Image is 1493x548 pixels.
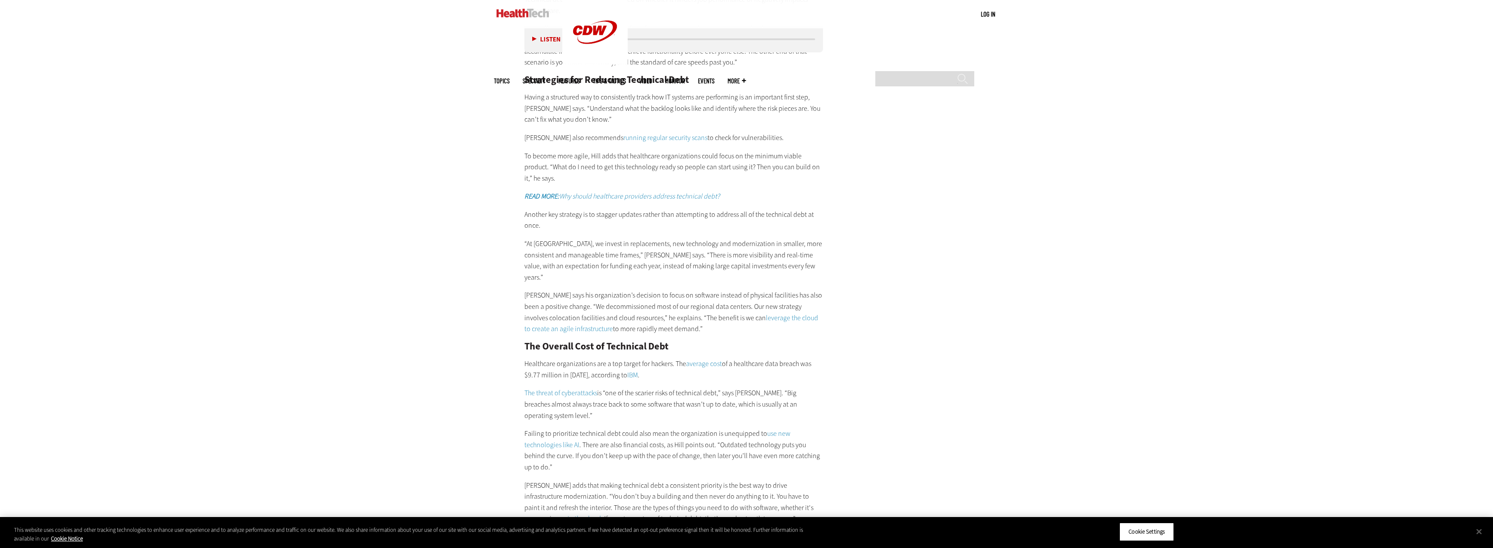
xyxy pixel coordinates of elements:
[981,10,995,19] div: User menu
[524,209,823,231] p: Another key strategy is to stagger updates rather than attempting to address all of the technical...
[524,151,823,184] p: To become more agile, Hill adds that healthcare organizations could focus on the minimum viable p...
[523,78,545,84] span: Specialty
[981,10,995,18] a: Log in
[524,92,823,125] p: Having a structured way to consistently track how IT systems are performing is an important first...
[524,387,823,421] p: is “one of the scarier risks of technical debt,” says [PERSON_NAME]. “Big breaches almost always ...
[524,480,823,524] p: [PERSON_NAME] adds that making technical debt a consistent priority is the best way to drive infr...
[558,78,580,84] a: Features
[686,359,722,368] a: average cost
[524,358,823,380] p: Healthcare organizations are a top target for hackers. The of a healthcare data breach was $9.77 ...
[524,132,823,144] p: [PERSON_NAME] also recommends to check for vulnerabilities.
[593,78,626,84] a: Tips & Tactics
[639,78,652,84] a: Video
[524,342,823,351] h2: The Overall Cost of Technical Debt
[14,526,821,543] div: This website uses cookies and other tracking technologies to enhance user experience and to analy...
[524,192,559,201] strong: READ MORE:
[524,238,823,283] p: “At [GEOGRAPHIC_DATA], we invest in replacements, new technology and modernization in smaller, mo...
[1119,523,1174,541] button: Cookie Settings
[728,78,746,84] span: More
[524,388,597,397] a: The threat of cyberattacks
[494,78,510,84] span: Topics
[524,428,823,473] p: Failing to prioritize technical debt could also mean the organization is unequipped to . There ar...
[568,514,601,523] a: in the cloud
[562,58,628,67] a: CDW
[524,429,790,449] a: use new technologies like AI
[665,78,685,84] a: MonITor
[524,290,823,334] p: [PERSON_NAME] says his organization’s decision to focus on software instead of physical facilitie...
[627,370,638,380] a: IBM
[497,9,549,17] img: Home
[1469,522,1489,541] button: Close
[623,133,707,142] a: running regular security scans
[51,535,83,542] a: More information about your privacy
[524,192,720,201] em: Why should healthcare providers address technical debt?
[698,78,714,84] a: Events
[524,192,720,201] a: READ MORE:Why should healthcare providers address technical debt?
